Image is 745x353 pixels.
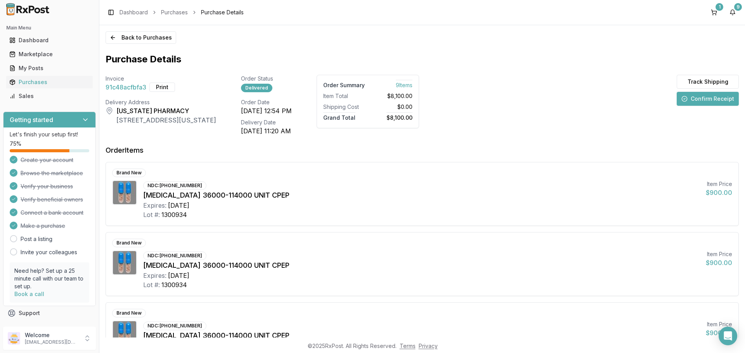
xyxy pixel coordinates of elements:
p: Welcome [25,331,79,339]
div: Expires: [143,271,166,280]
div: [MEDICAL_DATA] 36000-114000 UNIT CPEP [143,260,700,271]
img: Creon 36000-114000 UNIT CPEP [113,321,136,344]
div: Sales [9,92,90,100]
div: [MEDICAL_DATA] 36000-114000 UNIT CPEP [143,190,700,201]
div: Order Date [241,98,292,106]
img: Creon 36000-114000 UNIT CPEP [113,181,136,204]
div: Lot #: [143,210,160,219]
div: Brand New [112,169,146,177]
div: $8,100.00 [371,92,412,100]
button: Support [3,306,96,320]
a: Privacy [419,343,438,349]
div: Order Items [106,145,144,156]
button: Purchases [3,76,96,88]
div: Dashboard [9,36,90,44]
button: Sales [3,90,96,102]
span: 91c48acfbfa3 [106,83,146,92]
img: Creon 36000-114000 UNIT CPEP [113,251,136,274]
a: Sales [6,89,93,103]
div: Item Price [706,320,732,328]
div: NDC: [PHONE_NUMBER] [143,322,206,330]
div: Lot #: [143,280,160,289]
div: [DATE] 11:20 AM [241,126,292,136]
h2: Main Menu [6,25,93,31]
a: Terms [400,343,416,349]
span: Grand Total [323,112,355,121]
div: [DATE] [168,271,189,280]
div: NDC: [PHONE_NUMBER] [143,251,206,260]
div: 1300934 [161,210,187,219]
div: Open Intercom Messenger [719,327,737,345]
button: 1 [708,6,720,19]
div: Shipping Cost [323,103,365,111]
span: Verify your business [21,183,73,190]
span: Feedback [19,323,45,331]
div: Order Summary [323,81,365,89]
div: 1300934 [161,280,187,289]
div: Invoice [106,75,216,83]
button: 9 [726,6,739,19]
div: NDC: [PHONE_NUMBER] [143,181,206,190]
div: $0.00 [371,103,412,111]
div: Marketplace [9,50,90,58]
span: 75 % [10,140,21,148]
button: My Posts [3,62,96,74]
span: 9 Item s [396,80,412,88]
nav: breadcrumb [120,9,244,16]
button: Back to Purchases [106,31,176,44]
div: 9 [734,3,742,11]
div: [MEDICAL_DATA] 36000-114000 UNIT CPEP [143,330,700,341]
button: Track Shipping [677,75,739,89]
div: $900.00 [706,328,732,338]
a: Invite your colleagues [21,248,77,256]
a: Dashboard [120,9,148,16]
div: [DATE] 12:54 PM [241,106,292,115]
a: Book a call [14,291,44,297]
div: My Posts [9,64,90,72]
img: User avatar [8,332,20,344]
a: Post a listing [21,235,52,243]
span: Create your account [21,156,73,164]
div: Brand New [112,239,146,247]
div: [STREET_ADDRESS][US_STATE] [116,115,216,125]
button: Confirm Receipt [677,92,739,106]
a: Marketplace [6,47,93,61]
button: Dashboard [3,34,96,46]
div: Item Price [706,180,732,188]
div: Purchases [9,78,90,86]
img: RxPost Logo [3,3,53,15]
span: Connect a bank account [21,209,83,217]
div: 1 [716,3,723,11]
div: Item Price [706,250,732,258]
span: Make a purchase [21,222,65,230]
span: Browse the marketplace [21,169,83,177]
div: Item Total [323,92,365,100]
a: Purchases [6,75,93,89]
div: [DATE] [168,201,189,210]
span: Verify beneficial owners [21,196,83,203]
div: Order Status [241,75,292,83]
button: Marketplace [3,48,96,60]
div: Delivery Address [106,98,216,106]
span: $8,100.00 [386,112,412,121]
a: Purchases [161,9,188,16]
span: Purchase Details [201,9,244,16]
div: Delivered [241,84,272,92]
button: Print [149,83,175,92]
div: Expires: [143,201,166,210]
div: Delivery Date [241,119,292,126]
p: Need help? Set up a 25 minute call with our team to set up. [14,267,85,290]
h1: Purchase Details [106,53,739,65]
h3: Getting started [10,115,53,124]
a: Dashboard [6,33,93,47]
a: My Posts [6,61,93,75]
div: $900.00 [706,188,732,197]
div: [US_STATE] PHARMACY [116,106,216,115]
p: Let's finish your setup first! [10,131,89,138]
button: Feedback [3,320,96,334]
div: $900.00 [706,258,732,267]
div: Brand New [112,309,146,317]
p: [EMAIL_ADDRESS][DOMAIN_NAME] [25,339,79,345]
